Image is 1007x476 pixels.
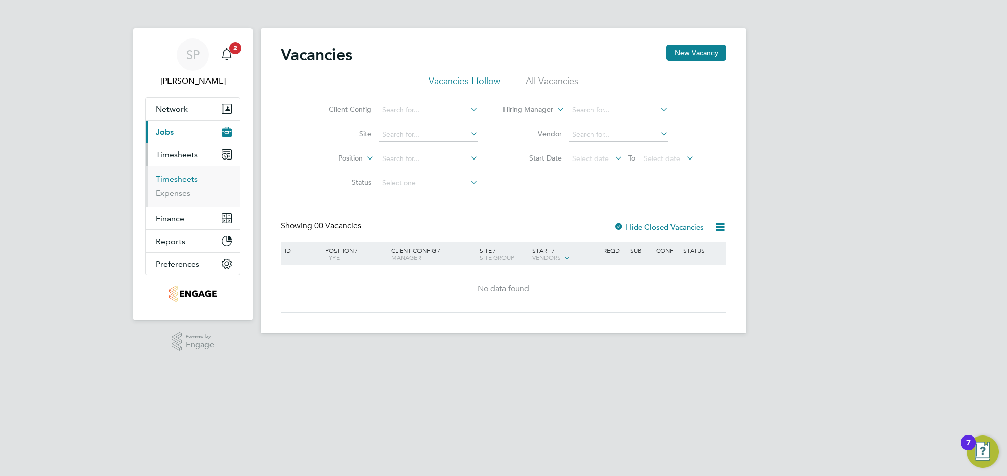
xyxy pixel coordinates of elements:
span: Jobs [156,127,174,137]
span: Timesheets [156,150,198,160]
label: Position [305,153,363,164]
nav: Main navigation [133,28,253,320]
span: 2 [229,42,241,54]
a: Timesheets [156,174,198,184]
div: No data found [282,284,725,294]
div: Start / [530,242,601,267]
button: Reports [146,230,240,252]
div: Position / [318,242,389,266]
span: To [625,151,638,165]
span: Type [325,253,340,261]
button: Open Resource Center, 7 new notifications [967,435,999,468]
span: Network [156,104,188,114]
span: Engage [186,341,214,349]
button: Finance [146,207,240,229]
button: Network [146,98,240,120]
button: Jobs [146,121,240,143]
label: Status [313,178,371,187]
a: SP[PERSON_NAME] [145,38,240,87]
span: Powered by [186,332,214,341]
span: Finance [156,214,184,223]
label: Hiring Manager [495,105,553,115]
input: Search for... [379,152,478,166]
span: Sophie Perry [145,75,240,87]
a: Go to home page [145,286,240,302]
img: jjfox-logo-retina.png [169,286,216,302]
div: Reqd [601,242,627,259]
a: Expenses [156,188,190,198]
label: Start Date [504,153,562,163]
label: Vendor [504,129,562,138]
span: Select date [572,154,609,163]
div: Timesheets [146,166,240,207]
a: Powered byEngage [172,332,215,351]
input: Select one [379,176,478,190]
span: Preferences [156,259,199,269]
span: Select date [644,154,680,163]
a: 2 [217,38,237,71]
span: Vendors [532,253,561,261]
div: Sub [627,242,654,259]
label: Site [313,129,371,138]
label: Client Config [313,105,371,114]
div: Showing [281,221,363,231]
div: 7 [966,443,971,456]
li: Vacancies I follow [429,75,500,93]
label: Hide Closed Vacancies [614,222,704,232]
div: Site / [477,242,530,266]
span: Reports [156,236,185,246]
input: Search for... [569,103,668,117]
span: Manager [391,253,421,261]
input: Search for... [379,128,478,142]
input: Search for... [379,103,478,117]
div: Conf [654,242,680,259]
span: SP [186,48,200,61]
div: ID [282,242,318,259]
button: Timesheets [146,143,240,166]
input: Search for... [569,128,668,142]
button: Preferences [146,253,240,275]
li: All Vacancies [526,75,578,93]
div: Status [681,242,725,259]
h2: Vacancies [281,45,352,65]
span: Site Group [480,253,514,261]
button: New Vacancy [666,45,726,61]
div: Client Config / [389,242,477,266]
span: 00 Vacancies [314,221,361,231]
